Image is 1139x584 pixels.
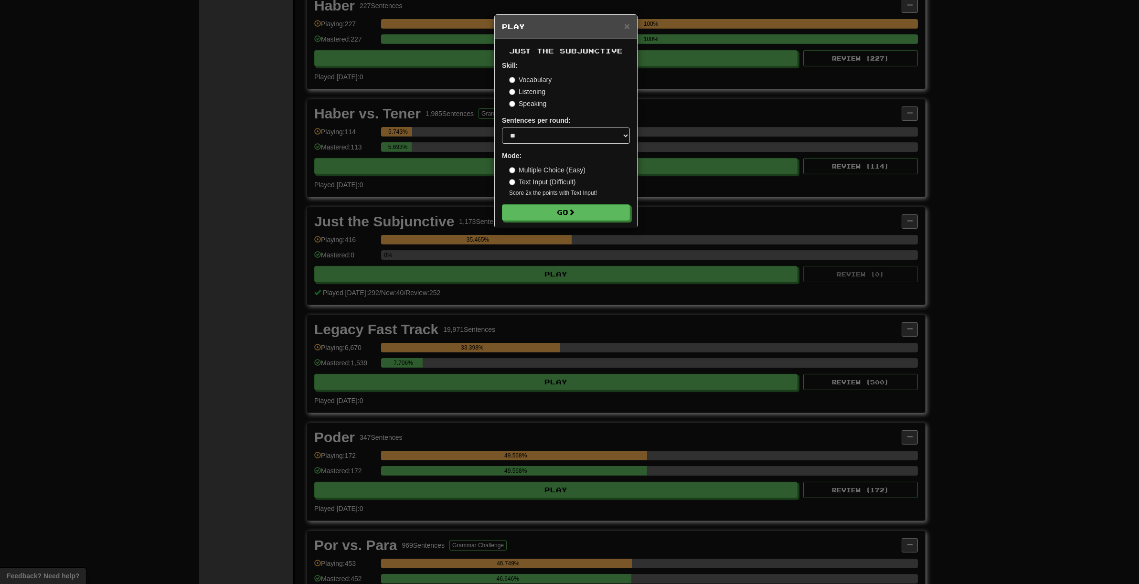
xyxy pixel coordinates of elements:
button: Go [502,204,630,221]
label: Listening [509,87,545,96]
label: Sentences per round: [502,116,571,125]
label: Text Input (Difficult) [509,177,576,187]
span: Just the Subjunctive [509,47,623,55]
input: Vocabulary [509,77,515,83]
span: × [624,21,630,32]
label: Vocabulary [509,75,552,85]
strong: Mode: [502,152,522,159]
input: Multiple Choice (Easy) [509,167,515,173]
button: Close [624,21,630,31]
label: Multiple Choice (Easy) [509,165,585,175]
h5: Play [502,22,630,32]
strong: Skill: [502,62,518,69]
input: Text Input (Difficult) [509,179,515,185]
input: Speaking [509,101,515,107]
small: Score 2x the points with Text Input ! [509,189,630,197]
input: Listening [509,89,515,95]
label: Speaking [509,99,546,108]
